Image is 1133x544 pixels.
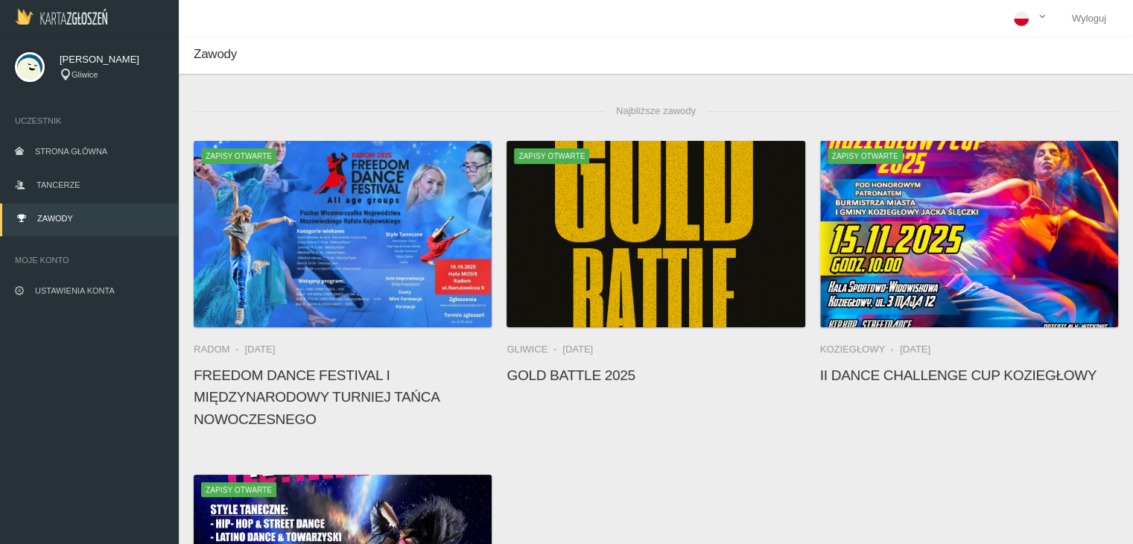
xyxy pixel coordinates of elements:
[900,342,930,357] li: [DATE]
[201,148,276,163] span: Zapisy otwarte
[15,52,45,82] img: svg
[820,342,900,357] li: Koziegłowy
[507,141,804,327] a: Gold Battle 2025Zapisy otwarte
[507,364,804,386] h4: Gold Battle 2025
[194,342,244,357] li: Radom
[60,69,164,81] div: Gliwice
[514,148,589,163] span: Zapisy otwarte
[194,141,492,327] a: FREEDOM DANCE FESTIVAL I Międzynarodowy Turniej Tańca NowoczesnegoZapisy otwarte
[507,141,804,327] img: Gold Battle 2025
[828,148,903,163] span: Zapisy otwarte
[37,180,80,189] span: Tancerze
[60,52,164,67] span: [PERSON_NAME]
[37,214,73,223] span: Zawody
[604,96,708,126] span: Najbliższe zawody
[507,342,562,357] li: Gliwice
[35,147,107,156] span: Strona główna
[562,342,593,357] li: [DATE]
[15,253,164,268] span: Moje konto
[194,141,492,327] img: FREEDOM DANCE FESTIVAL I Międzynarodowy Turniej Tańca Nowoczesnego
[15,8,107,25] img: Logo
[820,141,1118,327] img: II Dance Challenge Cup KOZIEGŁOWY
[820,141,1118,327] a: II Dance Challenge Cup KOZIEGŁOWYZapisy otwarte
[244,342,275,357] li: [DATE]
[194,47,237,61] span: Zawody
[820,364,1118,386] h4: II Dance Challenge Cup KOZIEGŁOWY
[35,286,115,295] span: Ustawienia konta
[194,364,492,430] h4: FREEDOM DANCE FESTIVAL I Międzynarodowy Turniej Tańca Nowoczesnego
[201,482,276,497] span: Zapisy otwarte
[15,113,164,128] span: Uczestnik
